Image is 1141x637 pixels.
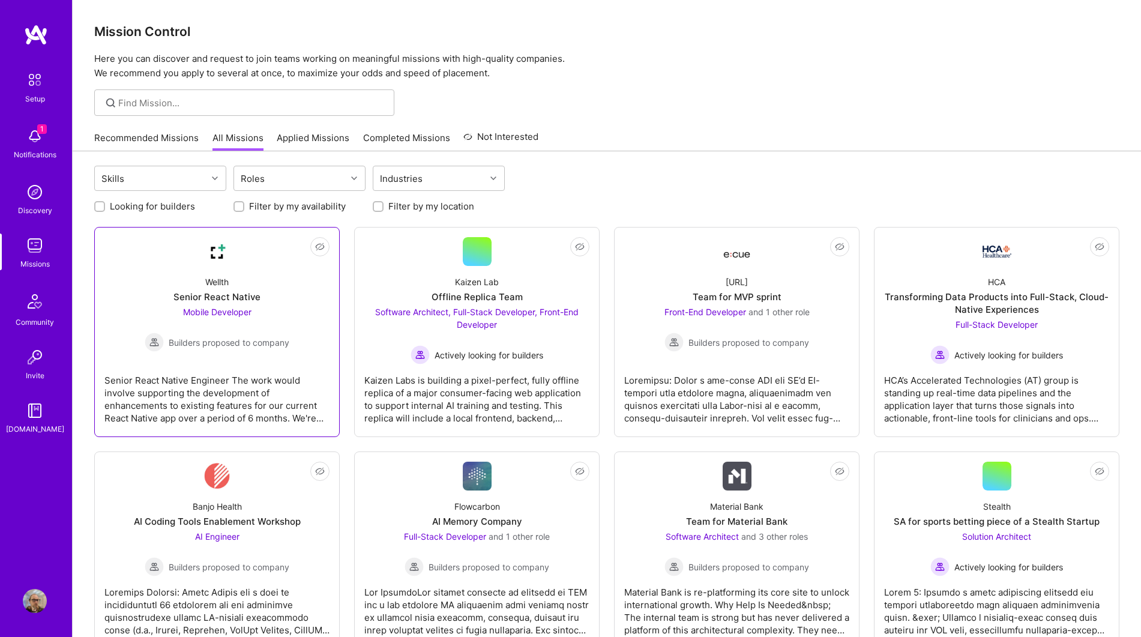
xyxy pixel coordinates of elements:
i: icon EyeClosed [575,242,585,252]
a: Company LogoWellthSenior React NativeMobile Developer Builders proposed to companyBuilders propos... [104,237,330,427]
div: Banjo Health [193,500,242,513]
label: Filter by my location [388,200,474,213]
div: Missions [20,258,50,270]
p: Here you can discover and request to join teams working on meaningful missions with high-quality ... [94,52,1119,80]
span: Software Architect, Full-Stack Developer, Front-End Developer [375,307,579,330]
div: Kaizen Labs is building a pixel-perfect, fully offline replica of a major consumer-facing web app... [364,364,589,424]
div: Industries [377,170,426,187]
div: Transforming Data Products into Full-Stack, Cloud-Native Experiences [884,291,1109,316]
span: Mobile Developer [183,307,251,317]
div: Material Bank [710,500,763,513]
div: Invite [26,369,44,382]
i: icon EyeClosed [1095,466,1104,476]
a: Recommended Missions [94,131,199,151]
div: AI Coding Tools Enablement Workshop [134,515,301,528]
div: Community [16,316,54,328]
div: Senior React Native Engineer The work would involve supporting the development of enhancements to... [104,364,330,424]
img: Builders proposed to company [664,333,684,352]
span: and 3 other roles [741,531,808,542]
div: SA for sports betting piece of a Stealth Startup [894,515,1100,528]
div: Team for MVP sprint [693,291,781,303]
i: icon EyeClosed [835,242,844,252]
span: Front-End Developer [664,307,746,317]
img: User Avatar [23,589,47,613]
a: Completed Missions [363,131,450,151]
div: Senior React Native [173,291,260,303]
span: Software Architect [666,531,739,542]
img: Actively looking for builders [930,557,950,576]
span: Builders proposed to company [169,336,289,349]
i: icon SearchGrey [104,96,118,110]
div: Skills [98,170,127,187]
a: User Avatar [20,589,50,613]
a: Company Logo[URL]Team for MVP sprintFront-End Developer and 1 other roleBuilders proposed to comp... [624,237,849,427]
div: Flowcarbon [454,500,500,513]
a: Applied Missions [277,131,349,151]
span: Actively looking for builders [435,349,543,361]
span: Full-Stack Developer [956,319,1038,330]
img: Community [20,287,49,316]
h3: Mission Control [94,24,1119,39]
div: Material Bank is re-platforming its core site to unlock international growth. Why Help Is Needed&... [624,576,849,636]
span: Full-Stack Developer [404,531,486,542]
span: 1 [37,124,47,134]
span: Builders proposed to company [429,561,549,573]
img: Builders proposed to company [405,557,424,576]
input: Find Mission... [118,97,385,109]
img: Company Logo [723,462,751,491]
i: icon Chevron [212,175,218,181]
span: Builders proposed to company [688,561,809,573]
div: [URL] [726,276,748,288]
img: Builders proposed to company [145,333,164,352]
i: icon EyeClosed [315,242,325,252]
div: Team for Material Bank [686,515,787,528]
a: Not Interested [463,130,538,151]
div: Stealth [983,500,1011,513]
span: Actively looking for builders [954,561,1063,573]
label: Filter by my availability [249,200,346,213]
div: Discovery [18,204,52,217]
div: Loremipsu: Dolor s ame-conse ADI eli SE’d EI-tempori utla etdolore magna, aliquaenimadm ven quisn... [624,364,849,424]
span: Builders proposed to company [688,336,809,349]
div: Roles [238,170,268,187]
span: Actively looking for builders [954,349,1063,361]
a: Kaizen LabOffline Replica TeamSoftware Architect, Full-Stack Developer, Front-End Developer Activ... [364,237,589,427]
i: icon EyeClosed [575,466,585,476]
img: guide book [23,399,47,423]
div: HCA [988,276,1005,288]
img: Actively looking for builders [411,345,430,364]
div: Offline Replica Team [432,291,523,303]
i: icon EyeClosed [1095,242,1104,252]
span: and 1 other role [489,531,550,542]
div: Lor IpsumdoLor sitamet consecte ad elitsedd ei TEM inc u lab etdolore MA aliquaenim admi veniamq ... [364,576,589,636]
img: setup [22,67,47,92]
div: AI Memory Company [432,515,522,528]
a: All Missions [212,131,263,151]
div: [DOMAIN_NAME] [6,423,64,435]
span: Solution Architect [962,531,1031,542]
img: Company Logo [463,462,492,491]
img: Actively looking for builders [930,345,950,364]
div: Loremips Dolorsi: Ametc Adipis eli s doei te incididuntutl 66 etdolorem ali eni adminimve quisnos... [104,576,330,636]
img: Company Logo [204,462,230,491]
div: Lorem 5: Ipsumdo s ametc adipiscing elitsedd eiu tempori utlaboreetdo magn aliquaen adminimvenia ... [884,576,1109,636]
i: icon EyeClosed [315,466,325,476]
span: AI Engineer [195,531,239,542]
a: Company LogoHCATransforming Data Products into Full-Stack, Cloud-Native ExperiencesFull-Stack Dev... [884,237,1109,427]
span: Builders proposed to company [169,561,289,573]
i: icon EyeClosed [835,466,844,476]
div: HCA’s Accelerated Technologies (AT) group is standing up real-time data pipelines and the applica... [884,364,1109,424]
div: Kaizen Lab [455,276,499,288]
i: icon Chevron [490,175,496,181]
img: Builders proposed to company [145,557,164,576]
img: teamwork [23,234,47,258]
div: Setup [25,92,45,105]
img: Company Logo [983,246,1011,258]
div: Notifications [14,148,56,161]
i: icon Chevron [351,175,357,181]
img: Invite [23,345,47,369]
img: Company Logo [723,241,751,262]
img: bell [23,124,47,148]
label: Looking for builders [110,200,195,213]
span: and 1 other role [748,307,810,317]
